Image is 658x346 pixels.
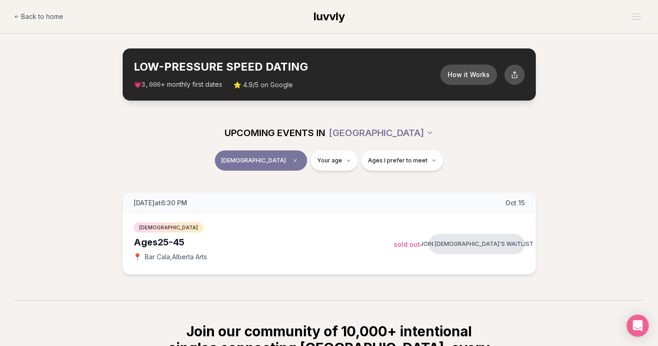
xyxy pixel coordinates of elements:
[233,80,293,89] span: ⭐ 4.9/5 on Google
[394,240,420,248] span: Sold Out
[627,315,649,337] div: Open Intercom Messenger
[134,60,440,74] h2: LOW-PRESSURE SPEED DATING
[14,7,63,26] a: Back to home
[362,150,443,171] button: Ages I prefer to meet
[628,10,645,24] button: Open menu
[134,80,222,89] span: 💗 + monthly first dates
[505,198,525,208] span: Oct 15
[134,236,394,249] div: Ages 25-45
[134,222,203,233] span: [DEMOGRAPHIC_DATA]
[429,234,525,254] button: Join [DEMOGRAPHIC_DATA]'s waitlist
[215,150,307,171] button: [DEMOGRAPHIC_DATA]Clear event type filter
[221,157,286,164] span: [DEMOGRAPHIC_DATA]
[314,10,345,23] span: luvvly
[314,9,345,24] a: luvvly
[290,155,301,166] span: Clear event type filter
[317,157,342,164] span: Your age
[329,123,433,143] button: [GEOGRAPHIC_DATA]
[145,252,207,262] span: Bar Cala , Alberta Arts
[142,81,161,89] span: 3,000
[225,126,325,139] span: UPCOMING EVENTS IN
[21,12,63,21] span: Back to home
[311,150,358,171] button: Your age
[440,65,497,85] button: How it Works
[368,157,427,164] span: Ages I prefer to meet
[134,198,187,208] span: [DATE] at 6:30 PM
[134,253,141,261] span: 📍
